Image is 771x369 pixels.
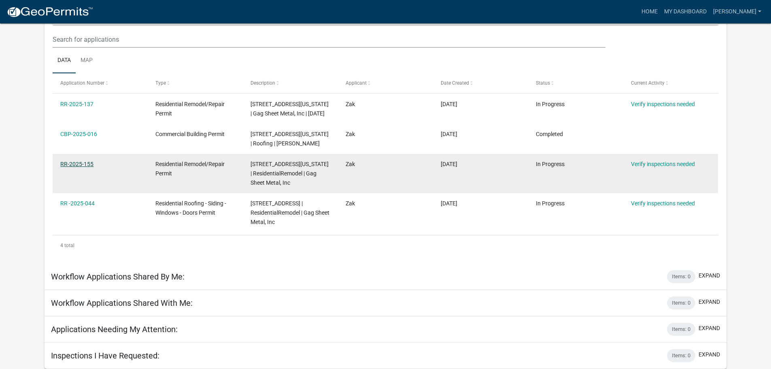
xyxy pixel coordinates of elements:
[148,73,243,93] datatable-header-cell: Type
[346,161,355,167] span: Zak
[528,73,623,93] datatable-header-cell: Status
[346,101,355,107] span: Zak
[76,48,98,74] a: Map
[346,200,355,207] span: Zak
[60,131,97,137] a: CBP-2025-016
[346,131,355,137] span: Zak
[667,296,695,309] div: Items: 0
[536,101,565,107] span: In Progress
[710,4,765,19] a: [PERSON_NAME]
[667,349,695,362] div: Items: 0
[661,4,710,19] a: My Dashboard
[60,200,95,207] a: RR -2025-044
[53,31,605,48] input: Search for applications
[631,80,665,86] span: Current Activity
[536,200,565,207] span: In Progress
[433,73,528,93] datatable-header-cell: Date Created
[699,350,720,359] button: expand
[251,200,329,225] span: 412 FRONT ST S | ResidentialRemodel | Gag Sheet Metal, Inc
[251,80,275,86] span: Description
[441,101,457,107] span: 07/11/2025
[536,161,565,167] span: In Progress
[623,73,718,93] datatable-header-cell: Current Activity
[699,324,720,333] button: expand
[60,161,93,167] a: RR-2025-155
[699,271,720,280] button: expand
[441,80,469,86] span: Date Created
[638,4,661,19] a: Home
[441,200,457,207] span: 12/10/2024
[60,80,104,86] span: Application Number
[60,101,93,107] a: RR-2025-137
[631,161,695,167] a: Verify inspections needed
[441,131,457,137] span: 05/05/2025
[667,270,695,283] div: Items: 0
[536,131,563,137] span: Completed
[53,48,76,74] a: Data
[699,298,720,306] button: expand
[338,73,433,93] datatable-header-cell: Applicant
[251,131,329,147] span: 14 MINNESOTA ST N | Roofing | CRAIG H DALE
[51,298,193,308] h5: Workflow Applications Shared With Me:
[51,324,178,334] h5: Applications Needing My Attention:
[536,80,550,86] span: Status
[667,323,695,336] div: Items: 0
[346,80,367,86] span: Applicant
[251,161,329,186] span: 1019 WASHINGTON ST N | ResidentialRemodel | Gag Sheet Metal, Inc
[155,80,166,86] span: Type
[251,101,329,117] span: 214 MINNESOTA ST S | Gag Sheet Metal, Inc | 07/14/2025
[155,200,226,216] span: Residential Roofing - Siding - Windows - Doors Permit
[51,272,185,282] h5: Workflow Applications Shared By Me:
[631,200,695,207] a: Verify inspections needed
[155,161,225,177] span: Residential Remodel/Repair Permit
[243,73,338,93] datatable-header-cell: Description
[53,235,718,256] div: 4 total
[155,131,225,137] span: Commercial Building Permit
[441,161,457,167] span: 03/12/2025
[53,73,148,93] datatable-header-cell: Application Number
[155,101,225,117] span: Residential Remodel/Repair Permit
[631,101,695,107] a: Verify inspections needed
[51,351,159,360] h5: Inspections I Have Requested:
